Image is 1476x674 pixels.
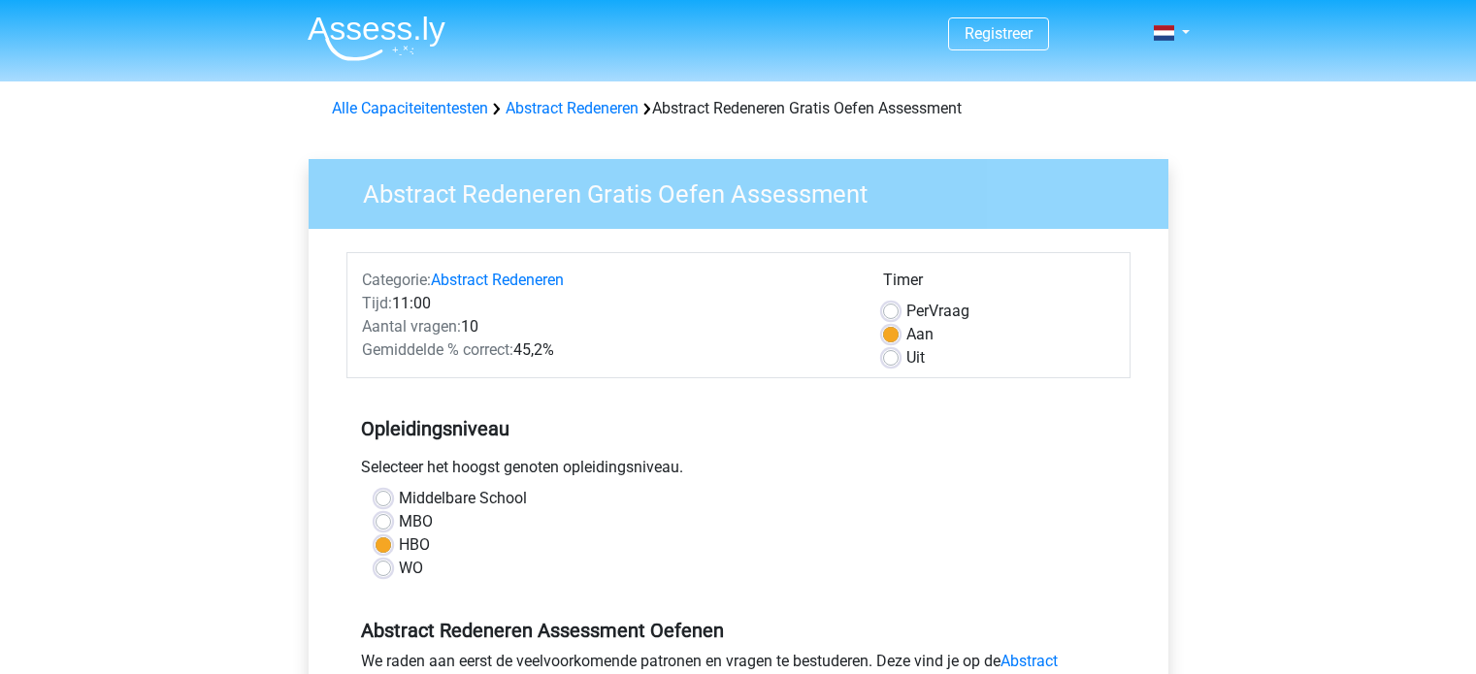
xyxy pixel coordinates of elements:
label: Vraag [906,300,969,323]
a: Registreer [965,24,1033,43]
span: Per [906,302,929,320]
a: Alle Capaciteitentesten [332,99,488,117]
div: Timer [883,269,1115,300]
span: Tijd: [362,294,392,312]
img: Assessly [308,16,445,61]
span: Categorie: [362,271,431,289]
span: Gemiddelde % correct: [362,340,513,359]
h5: Opleidingsniveau [361,409,1116,448]
label: Middelbare School [399,487,527,510]
label: MBO [399,510,433,533]
a: Abstract Redeneren [431,271,564,289]
span: Aantal vragen: [362,317,461,336]
label: HBO [399,533,430,557]
div: Selecteer het hoogst genoten opleidingsniveau. [346,456,1131,487]
label: WO [399,557,423,580]
h5: Abstract Redeneren Assessment Oefenen [361,619,1116,642]
h3: Abstract Redeneren Gratis Oefen Assessment [340,172,1154,209]
div: 10 [347,315,869,338]
div: Abstract Redeneren Gratis Oefen Assessment [324,97,1153,120]
label: Uit [906,346,925,369]
div: 45,2% [347,338,869,362]
div: 11:00 [347,292,869,315]
a: Abstract Redeneren [506,99,639,117]
label: Aan [906,323,934,346]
